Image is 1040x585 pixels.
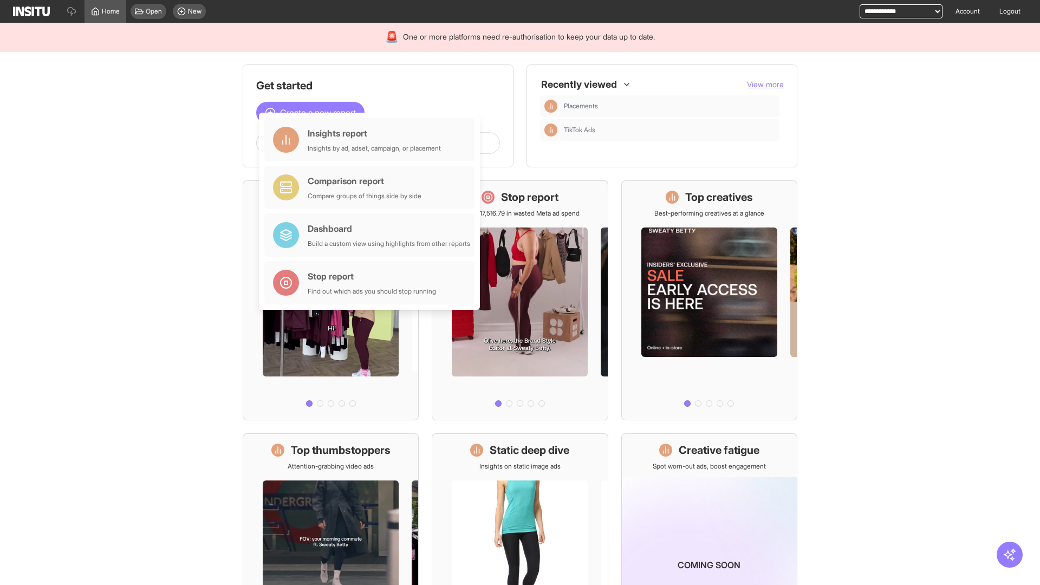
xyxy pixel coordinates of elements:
p: Save £17,516.79 in wasted Meta ad spend [460,209,580,218]
span: TikTok Ads [564,126,595,134]
div: Compare groups of things side by side [308,192,421,200]
h1: Top creatives [685,190,753,205]
div: Comparison report [308,174,421,187]
span: New [188,7,201,16]
span: Placements [564,102,598,110]
div: Stop report [308,270,436,283]
div: Insights [544,100,557,113]
p: Attention-grabbing video ads [288,462,374,471]
span: View more [747,80,784,89]
p: Insights on static image ads [479,462,561,471]
div: 🚨 [385,29,399,44]
button: View more [747,79,784,90]
div: Insights report [308,127,441,140]
span: TikTok Ads [564,126,775,134]
h1: Stop report [501,190,558,205]
span: Open [146,7,162,16]
span: Placements [564,102,775,110]
img: Logo [13,6,50,16]
a: Top creativesBest-performing creatives at a glance [621,180,797,420]
div: Build a custom view using highlights from other reports [308,239,470,248]
h1: Static deep dive [490,443,569,458]
div: Insights [544,123,557,136]
button: Create a new report [256,102,365,123]
div: Dashboard [308,222,470,235]
div: Find out which ads you should stop running [308,287,436,296]
p: Best-performing creatives at a glance [654,209,764,218]
h1: Get started [256,78,500,93]
h1: Top thumbstoppers [291,443,391,458]
a: What's live nowSee all active ads instantly [243,180,419,420]
div: Insights by ad, adset, campaign, or placement [308,144,441,153]
span: One or more platforms need re-authorisation to keep your data up to date. [403,31,655,42]
span: Create a new report [280,106,356,119]
a: Stop reportSave £17,516.79 in wasted Meta ad spend [432,180,608,420]
span: Home [102,7,120,16]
